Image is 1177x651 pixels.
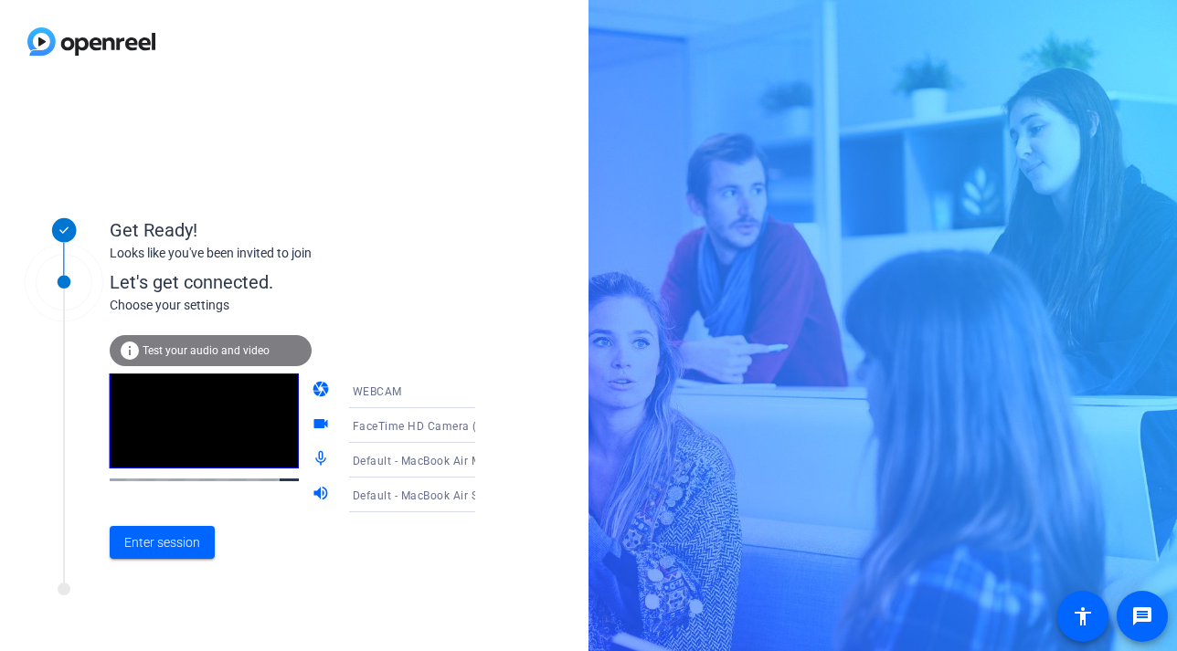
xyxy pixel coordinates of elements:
span: Default - MacBook Air Microphone (Built-in) [353,453,584,467]
mat-icon: videocam [312,415,334,436]
mat-icon: accessibility [1072,605,1094,627]
div: Let's get connected. [110,268,513,296]
span: Test your audio and video [143,344,270,357]
div: Looks like you've been invited to join [110,244,475,263]
span: Default - MacBook Air Speakers (Built-in) [353,488,569,502]
span: Enter session [124,533,200,552]
span: FaceTime HD Camera (C4E1:9BFB) [353,418,540,433]
span: WEBCAM [353,385,402,398]
mat-icon: camera [312,380,334,402]
button: Enter session [110,526,215,559]
mat-icon: mic_none [312,449,334,471]
div: Get Ready! [110,216,475,244]
mat-icon: info [119,340,141,362]
div: Choose your settings [110,296,513,315]
mat-icon: message [1131,605,1153,627]
mat-icon: volume_up [312,484,334,506]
